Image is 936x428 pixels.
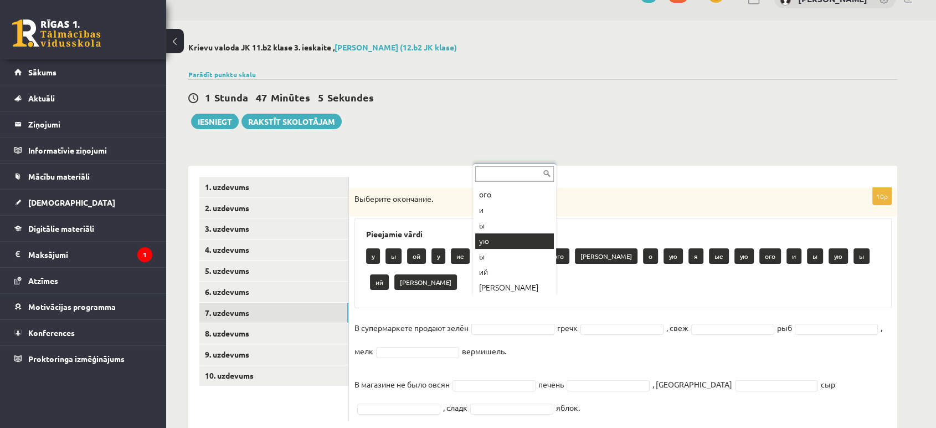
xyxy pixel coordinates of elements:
[475,233,554,249] div: ую
[475,202,554,218] div: и
[475,280,554,295] div: [PERSON_NAME]
[475,187,554,202] div: ого
[475,264,554,280] div: ий
[475,249,554,264] div: ы
[475,218,554,233] div: ы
